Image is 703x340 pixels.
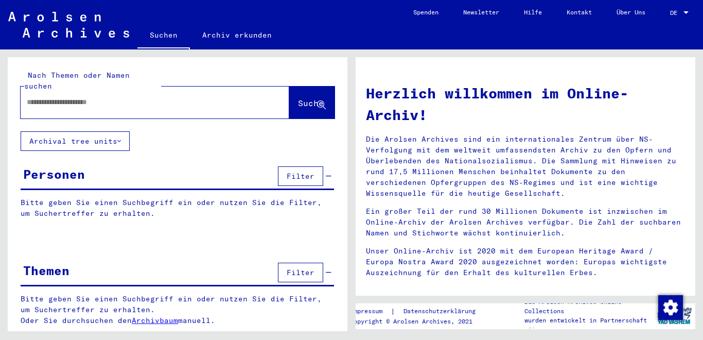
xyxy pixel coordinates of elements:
[655,303,694,329] img: yv_logo.png
[24,71,130,91] mat-label: Nach Themen oder Namen suchen
[21,131,130,151] button: Archival tree units
[23,165,85,183] div: Personen
[366,206,685,239] p: Ein großer Teil der rund 30 Millionen Dokumente ist inzwischen im Online-Archiv der Arolsen Archi...
[350,317,488,326] p: Copyright © Arolsen Archives, 2021
[278,166,323,186] button: Filter
[366,82,685,126] h1: Herzlich willkommen im Online-Archiv!
[298,98,324,108] span: Suche
[524,316,653,334] p: wurden entwickelt in Partnerschaft mit
[366,134,685,199] p: Die Arolsen Archives sind ein internationales Zentrum über NS-Verfolgung mit dem weltweit umfasse...
[287,268,314,277] span: Filter
[670,9,681,16] span: DE
[23,261,69,280] div: Themen
[658,295,683,320] img: Zustimmung ändern
[395,306,488,317] a: Datenschutzerklärung
[289,87,335,118] button: Suche
[278,263,323,282] button: Filter
[366,246,685,278] p: Unser Online-Archiv ist 2020 mit dem European Heritage Award / Europa Nostra Award 2020 ausgezeic...
[190,23,284,47] a: Archiv erkunden
[350,306,391,317] a: Impressum
[8,12,129,38] img: Arolsen_neg.svg
[350,306,488,317] div: |
[21,197,334,219] p: Bitte geben Sie einen Suchbegriff ein oder nutzen Sie die Filter, um Suchertreffer zu erhalten.
[137,23,190,49] a: Suchen
[21,294,335,326] p: Bitte geben Sie einen Suchbegriff ein oder nutzen Sie die Filter, um Suchertreffer zu erhalten. O...
[524,297,653,316] p: Die Arolsen Archives Online-Collections
[132,316,178,325] a: Archivbaum
[287,172,314,181] span: Filter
